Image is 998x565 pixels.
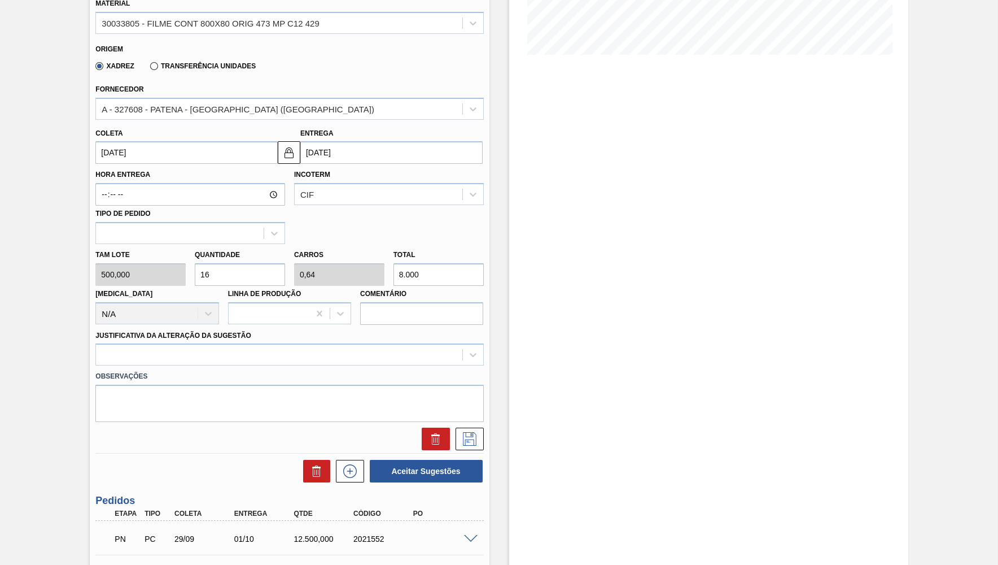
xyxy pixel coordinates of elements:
label: Incoterm [294,171,330,179]
label: Fornecedor [95,85,143,93]
div: 01/10/2025 [231,534,298,544]
div: Etapa [112,510,142,518]
div: Qtde [291,510,357,518]
button: locked [278,141,300,164]
label: Justificativa da Alteração da Sugestão [95,332,251,340]
div: PO [410,510,477,518]
label: Tipo de pedido [95,210,150,218]
div: Pedido de Compra [142,534,172,544]
div: Entrega [231,510,298,518]
div: 29/09/2025 [172,534,238,544]
label: Transferência Unidades [150,62,256,70]
div: Aceitar Sugestões [364,459,484,484]
label: Carros [294,251,323,259]
label: Xadrez [95,62,134,70]
div: 12.500,000 [291,534,357,544]
label: Hora Entrega [95,167,285,183]
div: CIF [300,190,314,199]
div: Tipo [142,510,172,518]
h3: Pedidos [95,495,483,507]
div: Salvar Sugestão [450,428,484,450]
div: Nova sugestão [330,460,364,483]
button: Aceitar Sugestões [370,460,483,483]
label: Tam lote [95,247,186,263]
label: Quantidade [195,251,240,259]
div: Excluir Sugestões [297,460,330,483]
p: PN [115,534,139,544]
label: Observações [95,368,483,385]
label: Comentário [360,286,483,302]
input: dd/mm/yyyy [300,141,483,164]
label: Linha de Produção [228,290,301,298]
label: [MEDICAL_DATA] [95,290,152,298]
label: Coleta [95,129,122,137]
label: Entrega [300,129,334,137]
img: locked [282,146,296,159]
div: Coleta [172,510,238,518]
div: 30033805 - FILME CONT 800X80 ORIG 473 MP C12 429 [102,18,319,28]
label: Total [393,251,415,259]
input: dd/mm/yyyy [95,141,278,164]
div: Código [351,510,417,518]
div: 2021552 [351,534,417,544]
div: Excluir Sugestão [416,428,450,450]
div: Pedido em Negociação [112,527,142,551]
div: A - 327608 - PATENA - [GEOGRAPHIC_DATA] ([GEOGRAPHIC_DATA]) [102,104,374,114]
label: Origem [95,45,123,53]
